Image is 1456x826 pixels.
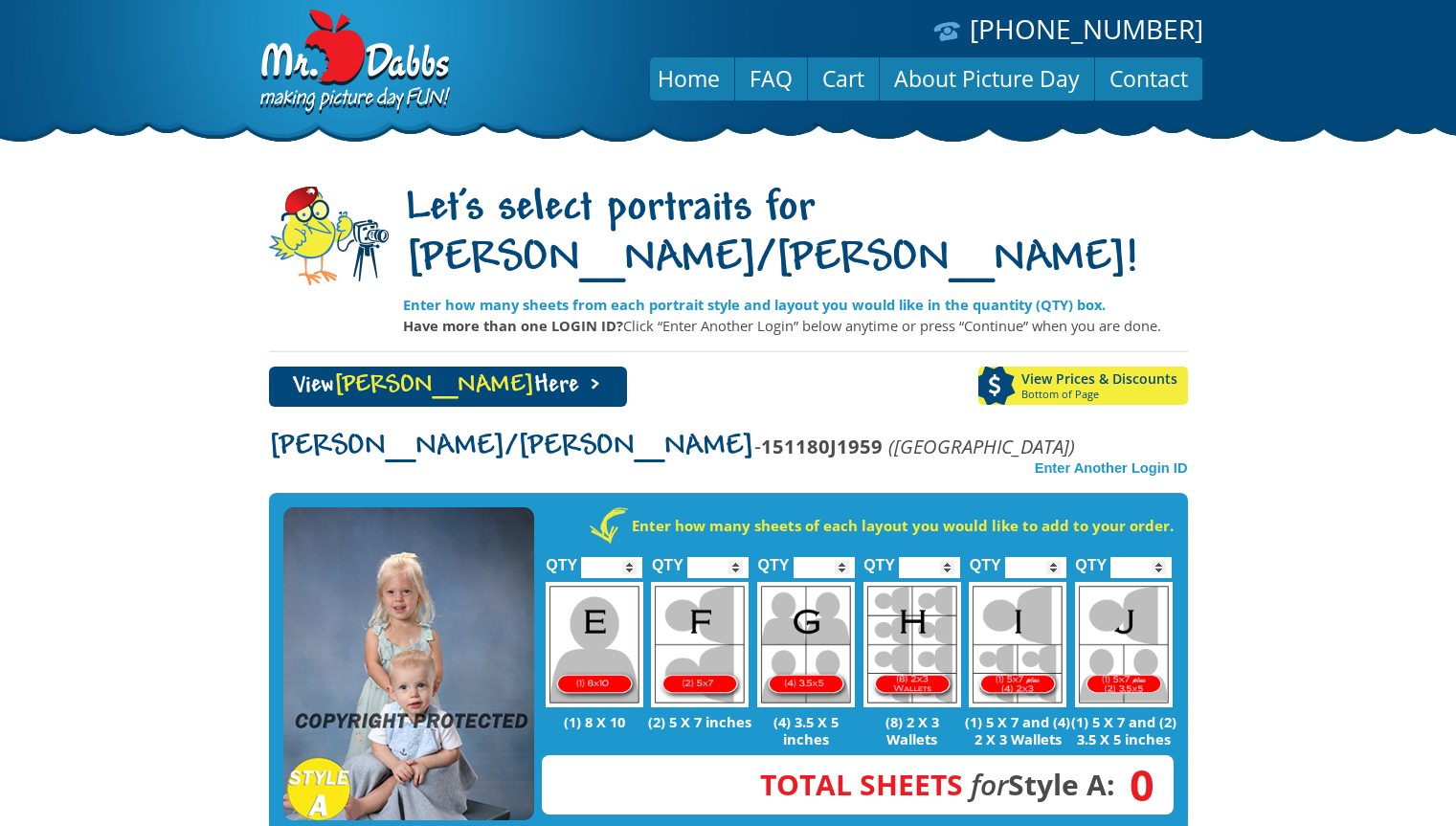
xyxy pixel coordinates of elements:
img: camera-mascot [269,187,389,285]
span: [PERSON_NAME]/[PERSON_NAME] [269,432,754,462]
a: About Picture Day [880,56,1094,101]
p: (1) 5 X 7 and (4) 2 X 3 Wallets [965,713,1071,748]
img: STYLE A [283,507,534,821]
strong: 151180J1959 [761,433,883,459]
p: (8) 2 X 3 Wallets [859,713,965,748]
span: 0 [1115,774,1154,795]
em: for [971,765,1008,804]
strong: Have more than one LOGIN ID? [403,316,623,335]
a: Contact [1095,56,1202,101]
a: FAQ [735,56,807,101]
label: QTY [970,536,1001,583]
img: H [863,582,961,707]
img: F [651,582,749,707]
label: QTY [758,536,790,583]
img: J [1075,582,1173,707]
label: QTY [1075,536,1107,583]
span: [PERSON_NAME] [334,373,534,399]
img: I [969,582,1066,707]
label: QTY [652,536,683,583]
span: Bottom of Page [1021,389,1188,400]
strong: Style A: [760,765,1115,804]
strong: Enter how many sheets of each layout you would like to add to your order. [632,516,1174,535]
label: QTY [863,536,895,583]
p: (2) 5 X 7 inches [647,713,753,730]
p: Click “Enter Another Login” below anytime or press “Continue” when you are done. [403,315,1188,336]
img: G [757,582,855,707]
a: Home [643,56,734,101]
a: View[PERSON_NAME]Here > [269,367,627,407]
h1: Let's select portraits for [PERSON_NAME]/[PERSON_NAME]! [403,185,1188,286]
strong: Enter how many sheets from each portrait style and layout you would like in the quantity (QTY) box. [403,295,1106,314]
a: View Prices & DiscountsBottom of Page [978,367,1188,405]
p: (1) 5 X 7 and (2) 3.5 X 5 inches [1071,713,1177,748]
p: (4) 3.5 X 5 inches [753,713,860,748]
a: Cart [808,56,879,101]
a: [PHONE_NUMBER] [970,11,1203,47]
a: Enter Another Login ID [1035,460,1188,476]
p: (1) 8 X 10 [542,713,648,730]
em: ([GEOGRAPHIC_DATA]) [888,433,1075,459]
label: QTY [546,536,577,583]
img: Dabbs Company [254,10,453,117]
img: E [546,582,643,707]
span: Total Sheets [760,765,963,804]
p: - [269,435,1075,458]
